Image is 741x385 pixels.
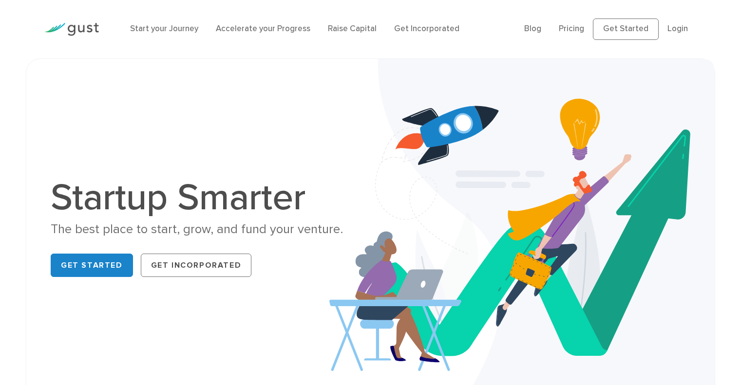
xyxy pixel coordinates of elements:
a: Login [667,24,688,34]
a: Get Incorporated [394,24,459,34]
div: The best place to start, grow, and fund your venture. [51,221,363,238]
a: Start your Journey [130,24,198,34]
a: Accelerate your Progress [216,24,310,34]
a: Pricing [559,24,584,34]
a: Get Started [593,18,659,40]
h1: Startup Smarter [51,179,363,216]
a: Blog [524,24,541,34]
img: Gust Logo [44,23,99,36]
a: Get Incorporated [141,254,252,277]
a: Get Started [51,254,133,277]
a: Raise Capital [328,24,377,34]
